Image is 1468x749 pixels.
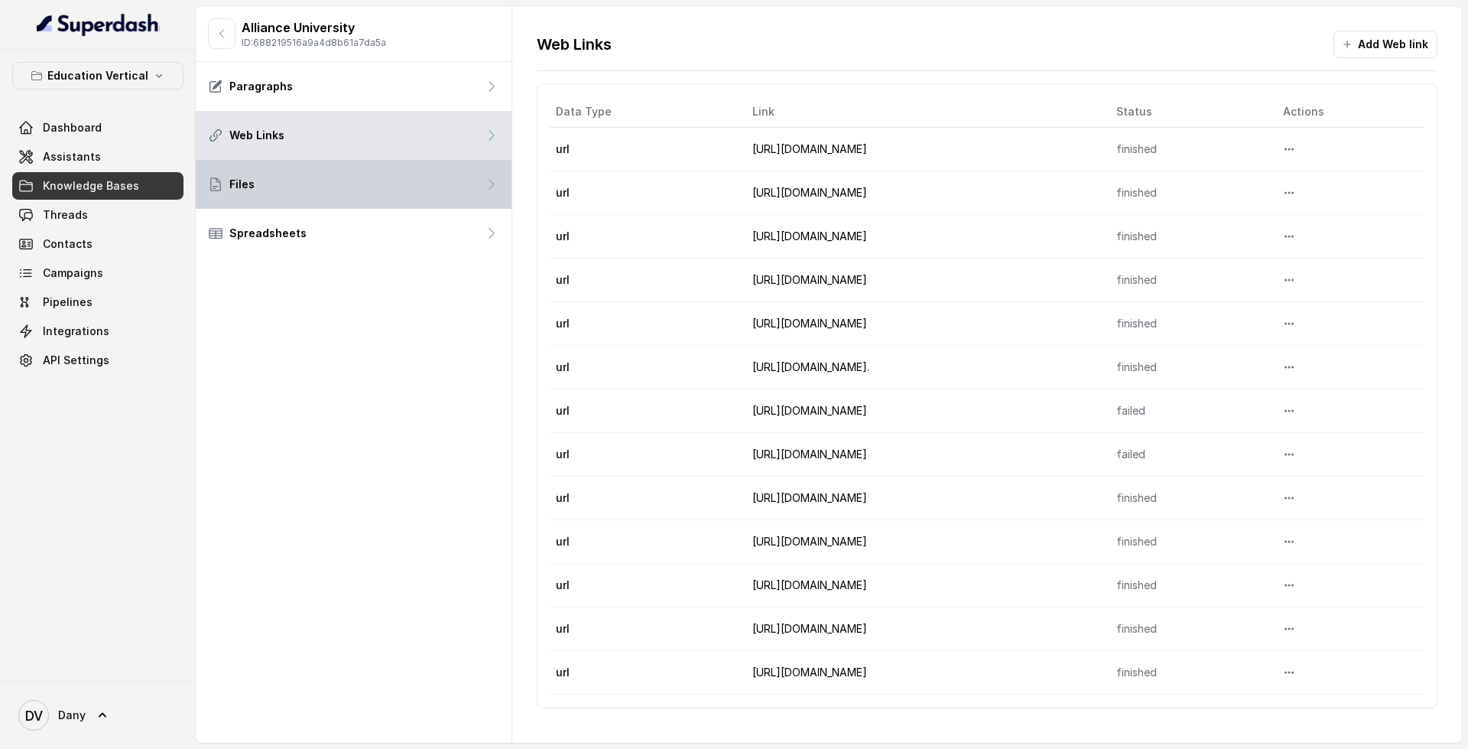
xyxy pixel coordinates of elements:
[1104,607,1272,651] td: finished
[12,230,183,258] a: Contacts
[752,317,867,330] a: [URL][DOMAIN_NAME]
[1271,96,1424,128] th: Actions
[1104,520,1272,564] td: finished
[1104,389,1272,433] td: failed
[242,18,386,37] p: Alliance University
[43,324,109,339] span: Integrations
[752,230,867,243] a: [URL][DOMAIN_NAME]
[43,353,109,368] span: API Settings
[1104,695,1272,738] td: finished
[752,666,867,679] a: [URL][DOMAIN_NAME]
[752,622,867,635] a: [URL][DOMAIN_NAME]
[1275,353,1303,381] button: More options
[537,34,612,55] p: Web Links
[550,564,740,607] td: url
[47,67,148,85] p: Education Vertical
[12,347,183,374] a: API Settings
[1104,302,1272,346] td: finished
[1275,441,1303,468] button: More options
[752,491,867,504] a: [URL][DOMAIN_NAME]
[550,259,740,302] td: url
[752,273,867,286] a: [URL][DOMAIN_NAME]
[229,177,255,192] p: Files
[1333,31,1437,58] button: Add Web link
[1275,397,1303,425] button: More options
[1275,135,1303,163] button: More options
[752,535,867,548] a: [URL][DOMAIN_NAME]
[12,172,183,200] a: Knowledge Bases
[752,578,867,591] a: [URL][DOMAIN_NAME]
[550,651,740,695] td: url
[752,360,869,373] a: [URL][DOMAIN_NAME].
[752,404,867,417] a: [URL][DOMAIN_NAME]
[1104,128,1272,171] td: finished
[550,346,740,389] td: url
[550,128,740,171] td: url
[740,96,1104,128] th: Link
[43,149,101,164] span: Assistants
[12,62,183,90] button: Education Vertical
[1275,659,1303,686] button: More options
[12,318,183,345] a: Integrations
[1104,171,1272,215] td: finished
[43,295,93,310] span: Pipelines
[12,143,183,171] a: Assistants
[752,142,867,155] a: [URL][DOMAIN_NAME]
[550,607,740,651] td: url
[1104,346,1272,389] td: finished
[1275,484,1303,512] button: More options
[1275,266,1303,294] button: More options
[1275,528,1303,555] button: More options
[1275,572,1303,599] button: More options
[1104,215,1272,259] td: finished
[550,215,740,259] td: url
[550,96,740,128] th: Data Type
[43,120,102,135] span: Dashboard
[229,226,307,241] p: Spreadsheets
[12,259,183,287] a: Campaigns
[43,236,93,252] span: Contacts
[12,114,183,142] a: Dashboard
[550,171,740,215] td: url
[550,477,740,520] td: url
[1275,179,1303,207] button: More options
[37,12,160,37] img: light.svg
[550,695,740,738] td: url
[752,448,867,461] a: [URL][DOMAIN_NAME]
[1104,433,1272,477] td: failed
[550,520,740,564] td: url
[550,389,740,433] td: url
[1275,310,1303,337] button: More options
[25,708,43,724] text: DV
[43,178,139,194] span: Knowledge Bases
[1104,96,1272,128] th: Status
[1104,651,1272,695] td: finished
[1104,564,1272,607] td: finished
[12,288,183,316] a: Pipelines
[550,302,740,346] td: url
[43,265,103,281] span: Campaigns
[12,694,183,737] a: Dany
[752,186,867,199] a: [URL][DOMAIN_NAME]
[229,79,293,94] p: Paragraphs
[12,201,183,229] a: Threads
[1104,259,1272,302] td: finished
[550,433,740,477] td: url
[229,128,284,143] p: Web Links
[58,708,86,723] span: Dany
[242,37,386,49] p: ID: 688219516a9a4d8b61a7da5a
[1275,223,1303,250] button: More options
[1104,477,1272,520] td: finished
[43,207,88,223] span: Threads
[1275,615,1303,643] button: More options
